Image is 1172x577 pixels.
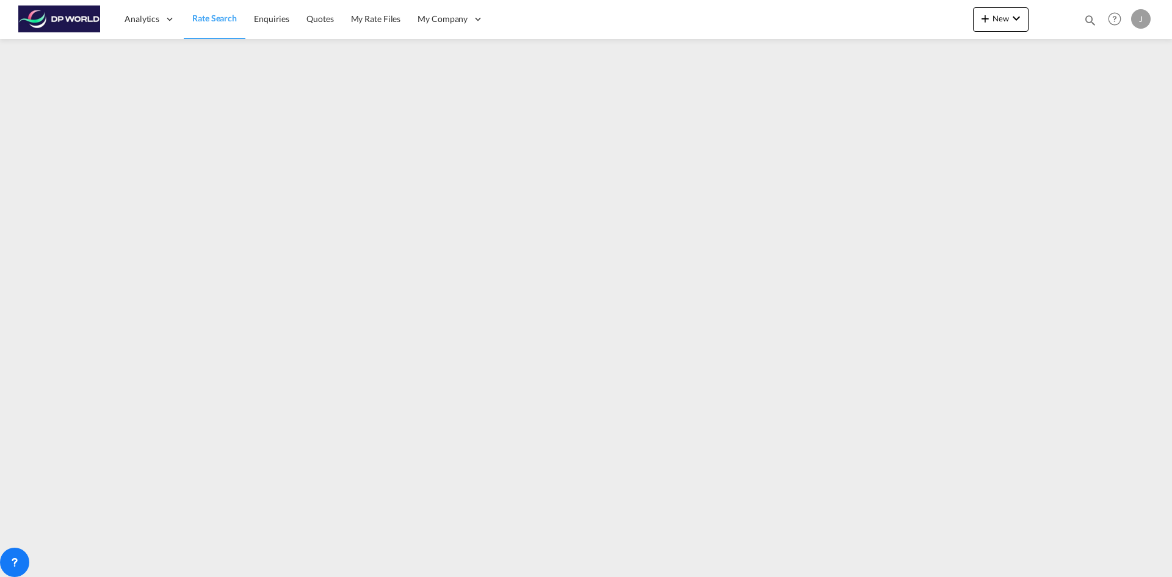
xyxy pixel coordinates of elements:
span: New [978,13,1024,23]
span: My Rate Files [351,13,401,24]
span: Rate Search [192,13,237,23]
div: icon-magnify [1083,13,1097,32]
img: c08ca190194411f088ed0f3ba295208c.png [18,5,101,33]
md-icon: icon-magnify [1083,13,1097,27]
div: J [1131,9,1151,29]
span: Quotes [306,13,333,24]
span: Analytics [125,13,159,25]
span: Help [1104,9,1125,29]
md-icon: icon-plus 400-fg [978,11,993,26]
div: Help [1104,9,1131,31]
span: My Company [418,13,468,25]
md-icon: icon-chevron-down [1009,11,1024,26]
button: icon-plus 400-fgNewicon-chevron-down [973,7,1029,32]
span: Enquiries [254,13,289,24]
